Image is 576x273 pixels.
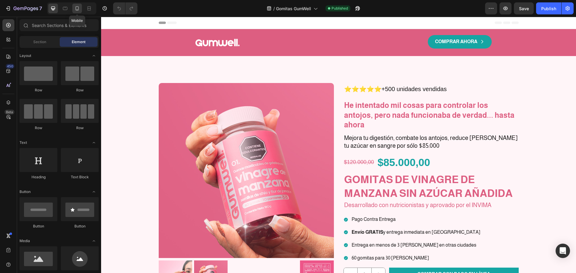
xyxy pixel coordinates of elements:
button: decrement [243,251,256,264]
div: Button [19,224,57,229]
iframe: Design area [101,17,576,273]
button: 7 [2,2,45,14]
div: Row [19,125,57,131]
span: Gomitas GumWell [276,5,311,12]
div: Undo/Redo [113,2,137,14]
span: Save [519,6,529,11]
strong: Envío GRATIS [250,213,282,218]
span: Text [19,140,27,145]
input: quantity [256,251,271,264]
p: 7 [39,5,42,12]
span: Toggle open [89,236,99,246]
span: Published [331,6,348,11]
div: Button [61,224,99,229]
p: Pago Contra Entrega [250,198,379,207]
span: Toggle open [89,187,99,197]
div: $85.000,00 [276,138,330,153]
p: ⭐⭐⭐⭐⭐+500 unidades vendidas [243,67,417,78]
p: Entrega en menos de 3 [PERSON_NAME] en otras ciudades [250,224,379,233]
span: Toggle open [89,138,99,147]
div: Open Intercom Messenger [556,244,570,258]
button: Publish [536,2,561,14]
div: Row [61,125,99,131]
div: Row [19,88,57,93]
span: Layout [19,53,31,58]
input: Search Sections & Elements [19,19,99,31]
div: Heading [19,174,57,180]
div: $120.000,00 [242,141,274,150]
p: COMPRAR CON PAGO EN LÍNEA [316,253,389,262]
div: Beta [4,110,14,114]
h2: Mejora tu digestión, combate los antojos, reduce [PERSON_NAME] tu azúcar en sangre por sólo $85.000 [242,117,418,133]
span: Section [33,39,46,45]
h1: GOMITAS DE VINAGRE DE MANZANA SIN AZÚCAR AÑADIDA [242,155,418,184]
a: COMPRAR AHORA [327,18,391,32]
button: <p>COMPRAR CON PAGO EN LÍNEA</p> [288,251,418,264]
h2: Desarrollado con nutricionistas y aprovado por el INVIMA [242,184,418,193]
button: Save [514,2,534,14]
h2: He intentado mil cosas para controlar los antojos, pero nada funcionaba de verdad... hasta ahora [242,83,418,114]
span: / [273,5,275,12]
div: 450 [6,64,14,69]
div: Text Block [61,174,99,180]
div: Publish [541,5,556,12]
strong: COMPRAR AHORA [334,22,376,27]
div: Row [61,88,99,93]
p: y entrega inmediata en [GEOGRAPHIC_DATA] [250,211,379,220]
p: 60 gomitas para 30 [PERSON_NAME] [250,237,379,246]
span: Element [72,39,85,45]
button: increment [271,251,284,264]
span: Button [19,189,31,194]
span: Toggle open [89,51,99,61]
span: Media [19,238,30,244]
